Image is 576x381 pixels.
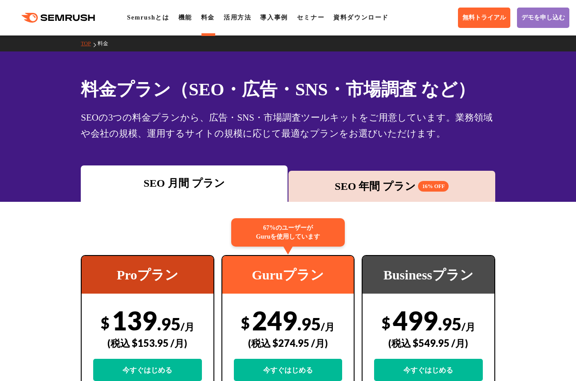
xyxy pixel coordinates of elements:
[178,14,192,21] a: 機能
[101,314,110,332] span: $
[521,14,565,22] span: デモを申し込む
[517,8,569,28] a: デモを申し込む
[93,327,201,359] div: (税込 $153.95 /月)
[81,40,97,47] a: TOP
[297,14,324,21] a: セミナー
[260,14,288,21] a: 導入事例
[462,14,506,22] span: 無料トライアル
[157,314,181,334] span: .95
[81,76,495,102] h1: 料金プラン（SEO・広告・SNS・市場調査 など）
[241,314,250,332] span: $
[93,305,201,381] div: 139
[418,181,449,192] span: 16% OFF
[127,14,169,21] a: Semrushとは
[98,40,115,47] a: 料金
[181,321,194,333] span: /月
[82,256,213,294] div: Proプラン
[333,14,389,21] a: 資料ダウンロード
[224,14,251,21] a: 活用方法
[458,8,510,28] a: 無料トライアル
[234,305,342,381] div: 249
[374,359,482,381] a: 今すぐはじめる
[293,178,491,194] div: SEO 年間 プラン
[222,256,354,294] div: Guruプラン
[234,327,342,359] div: (税込 $274.95 /月)
[374,305,482,381] div: 499
[382,314,391,332] span: $
[201,14,215,21] a: 料金
[321,321,335,333] span: /月
[93,359,201,381] a: 今すぐはじめる
[374,327,482,359] div: (税込 $549.95 /月)
[234,359,342,381] a: 今すぐはじめる
[462,321,475,333] span: /月
[363,256,494,294] div: Businessプラン
[85,175,283,191] div: SEO 月間 プラン
[231,218,345,247] div: 67%のユーザーが Guruを使用しています
[297,314,321,334] span: .95
[438,314,462,334] span: .95
[81,110,495,141] div: SEOの3つの料金プランから、広告・SNS・市場調査ツールキットをご用意しています。業務領域や会社の規模、運用するサイトの規模に応じて最適なプランをお選びいただけます。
